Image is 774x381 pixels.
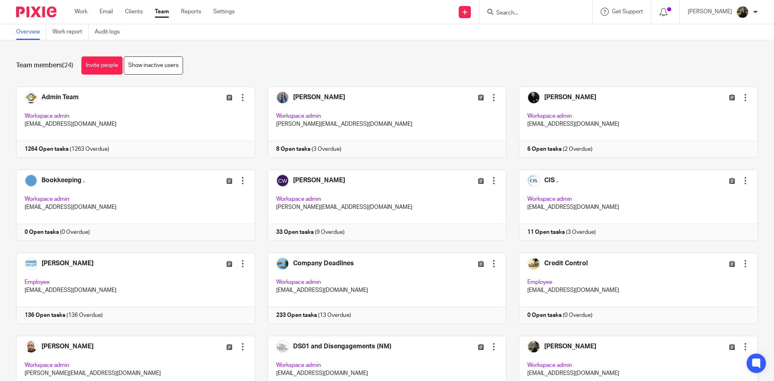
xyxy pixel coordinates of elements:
a: Clients [125,8,143,16]
a: Reports [181,8,201,16]
a: Invite people [81,56,123,75]
span: (24) [62,62,73,69]
a: Audit logs [95,24,126,40]
img: ACCOUNTING4EVERYTHING-13.jpg [736,6,749,19]
a: Email [100,8,113,16]
input: Search [495,10,568,17]
a: Work [75,8,87,16]
a: Overview [16,24,46,40]
a: Show inactive users [124,56,183,75]
img: Pixie [16,6,56,17]
span: Get Support [612,9,643,15]
a: Team [155,8,169,16]
p: [PERSON_NAME] [688,8,732,16]
a: Settings [213,8,235,16]
h1: Team members [16,61,73,70]
a: Work report [52,24,89,40]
